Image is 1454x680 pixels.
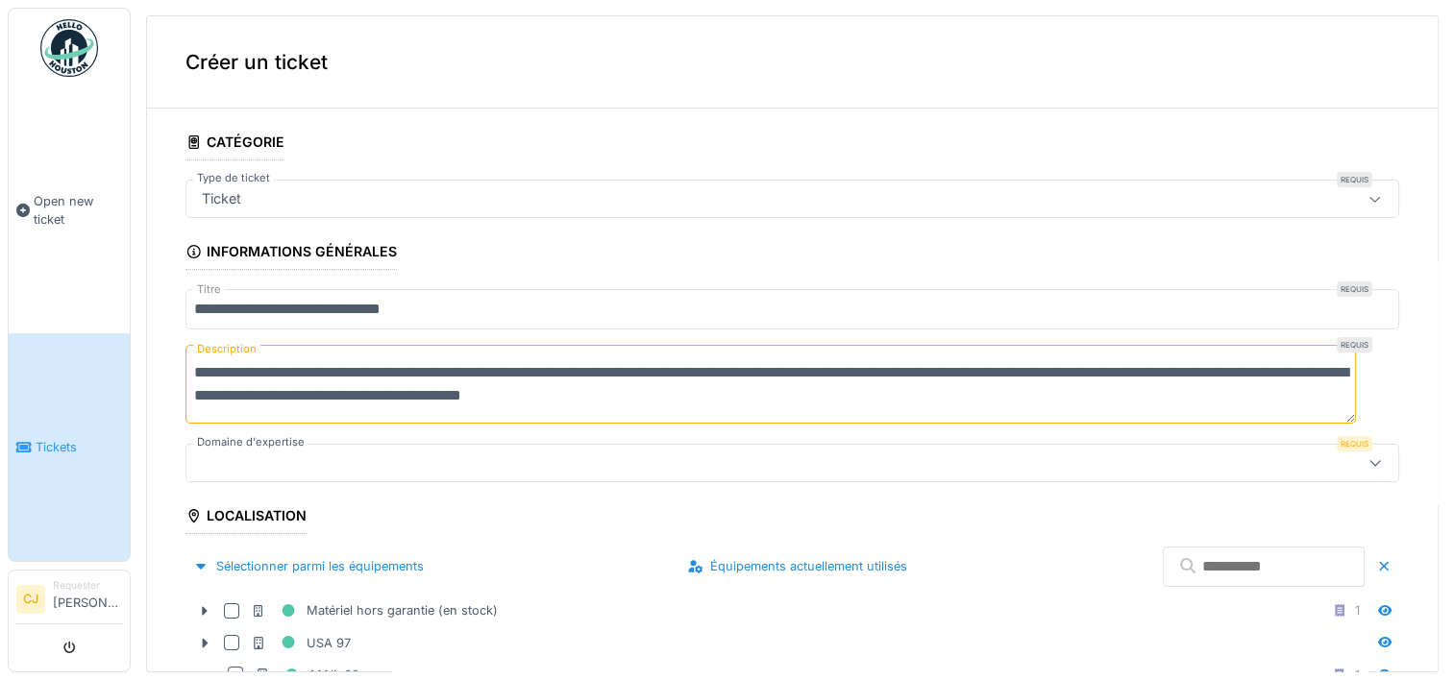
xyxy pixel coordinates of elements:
[1355,601,1360,619] div: 1
[1337,436,1372,451] div: Requis
[185,237,397,270] div: Informations générales
[34,192,122,229] span: Open new ticket
[1337,172,1372,187] div: Requis
[16,585,45,614] li: CJ
[251,631,351,655] div: USA 97
[53,578,122,619] li: [PERSON_NAME]
[185,553,431,579] div: Sélectionner parmi les équipements
[679,553,915,579] div: Équipements actuellement utilisés
[193,281,225,298] label: Titre
[53,578,122,593] div: Requester
[194,188,249,209] div: Ticket
[193,337,260,361] label: Description
[251,598,498,622] div: Matériel hors garantie (en stock)
[147,16,1438,109] div: Créer un ticket
[1337,337,1372,352] div: Requis
[16,578,122,624] a: CJ Requester[PERSON_NAME]
[193,434,308,450] label: Domaine d'expertise
[1337,281,1372,297] div: Requis
[185,501,307,534] div: Localisation
[185,128,284,160] div: Catégorie
[9,87,130,333] a: Open new ticket
[36,438,122,456] span: Tickets
[40,19,98,77] img: Badge_color-CXgf-gQk.svg
[193,170,274,186] label: Type de ticket
[9,333,130,561] a: Tickets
